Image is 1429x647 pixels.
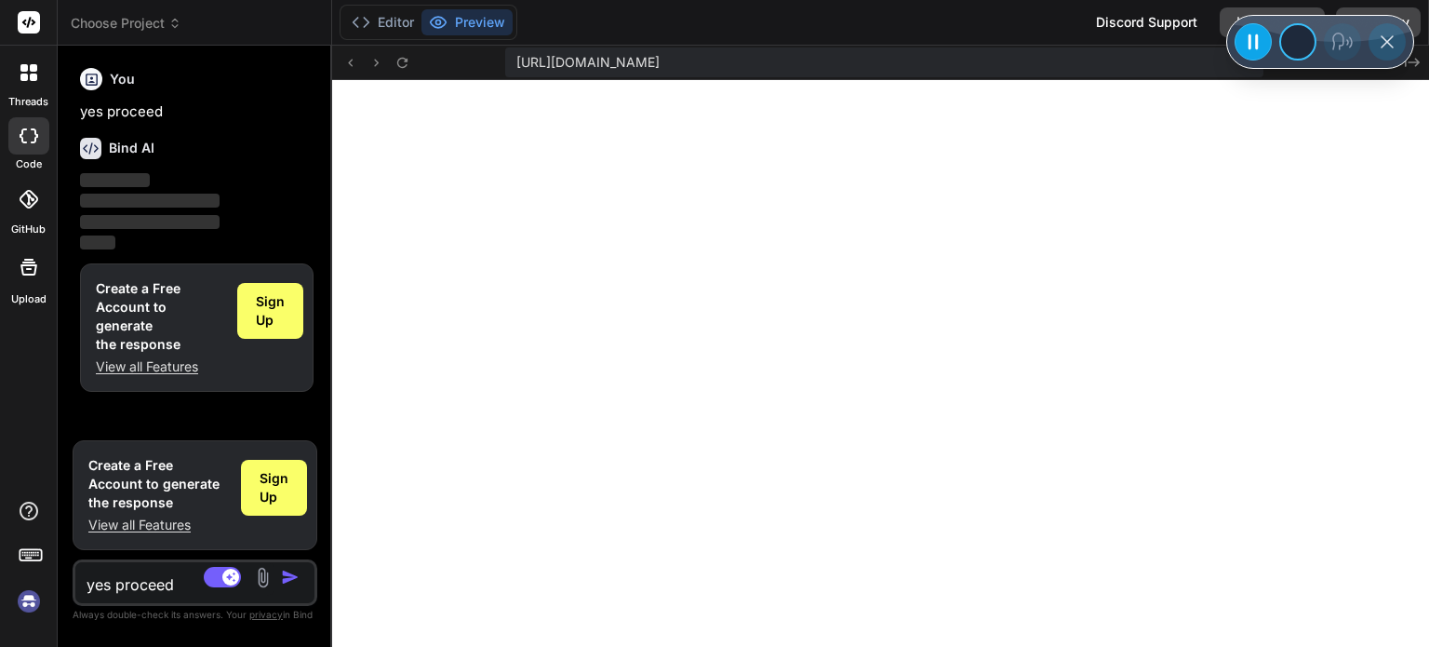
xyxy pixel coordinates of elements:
button: Download [1220,7,1325,37]
button: Editor [344,9,421,35]
p: yes proceed [80,101,314,123]
iframe: Preview [332,80,1429,647]
p: View all Features [88,516,226,534]
span: Sign Up [260,469,288,506]
label: GitHub [11,222,46,237]
span: ‌ [80,173,150,187]
h6: You [110,70,135,88]
span: Choose Project [71,14,181,33]
button: Deploy [1336,7,1421,37]
label: threads [8,94,48,110]
span: ‌ [80,194,220,208]
span: ‌ [80,215,220,229]
button: Preview [421,9,513,35]
img: icon [281,568,300,586]
h6: Bind AI [109,139,154,157]
p: View all Features [96,357,222,376]
span: privacy [249,609,283,620]
span: ‌ [80,236,115,249]
span: [URL][DOMAIN_NAME] [516,53,660,72]
div: Discord Support [1085,7,1209,37]
h1: Create a Free Account to generate the response [96,279,222,354]
img: signin [13,586,45,617]
span: Sign Up [256,292,285,330]
p: Always double-check its answers. Your in Bind [73,606,317,624]
label: code [16,156,42,172]
label: Upload [11,291,47,307]
img: attachment [252,567,274,588]
h1: Create a Free Account to generate the response [88,456,226,512]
